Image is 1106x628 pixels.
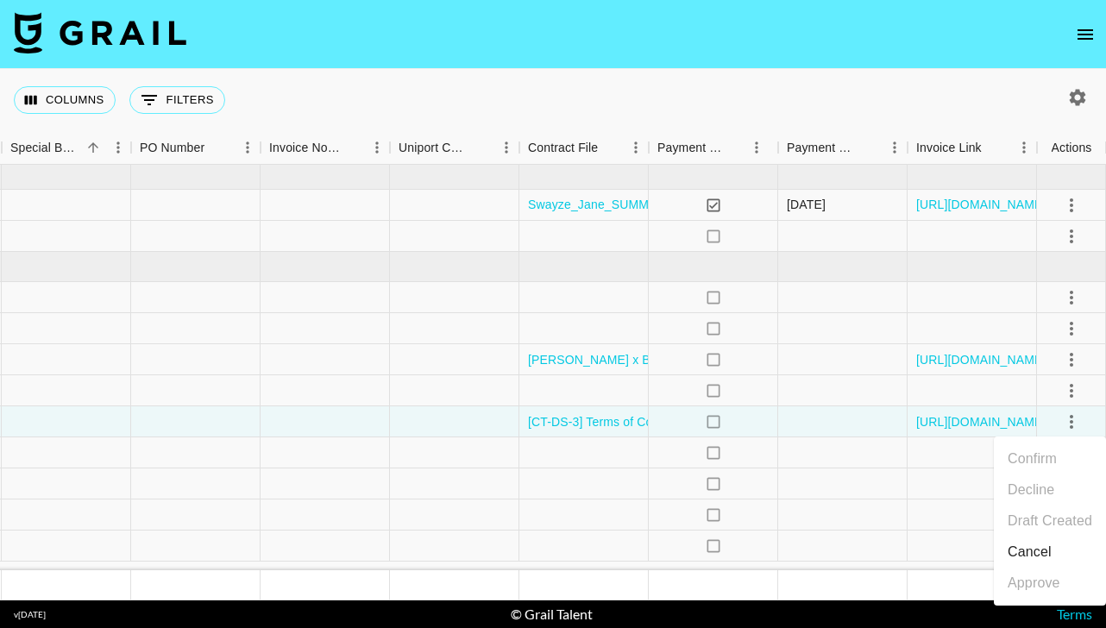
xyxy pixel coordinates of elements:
[908,131,1037,165] div: Invoice Link
[340,135,364,160] button: Sort
[1011,135,1037,160] button: Menu
[1052,131,1092,165] div: Actions
[916,413,1046,430] a: [URL][DOMAIN_NAME]
[14,609,46,620] div: v [DATE]
[1057,314,1086,343] button: select merge strategy
[982,135,1006,160] button: Sort
[14,86,116,114] button: Select columns
[882,135,908,160] button: Menu
[399,131,469,165] div: Uniport Contact Email
[129,86,225,114] button: Show filters
[261,131,390,165] div: Invoice Notes
[657,131,725,165] div: Payment Sent
[528,413,844,430] a: [CT-DS-3] Terms of Cooperation with Influencers.docx.pdf
[528,131,598,165] div: Contract File
[14,12,186,53] img: Grail Talent
[1057,376,1086,405] button: select merge strategy
[105,135,131,160] button: Menu
[140,131,204,165] div: PO Number
[916,131,982,165] div: Invoice Link
[528,351,766,368] a: [PERSON_NAME] x Bongmi Limited (2).pdf
[858,135,882,160] button: Sort
[1057,407,1086,436] button: select merge strategy
[235,135,261,160] button: Menu
[81,135,105,160] button: Sort
[787,131,858,165] div: Payment Sent Date
[1068,17,1103,52] button: open drawer
[269,131,340,165] div: Invoice Notes
[623,135,649,160] button: Menu
[1037,131,1106,165] div: Actions
[1057,345,1086,374] button: select merge strategy
[1057,283,1086,312] button: select merge strategy
[916,196,1046,213] a: [URL][DOMAIN_NAME]
[511,606,593,623] div: © Grail Talent
[528,196,832,213] a: Swayze_Jane_SUMMER_-_TikTok_Video_Contract.pdf
[10,131,81,165] div: Special Booking Type
[649,131,778,165] div: Payment Sent
[744,135,770,160] button: Menu
[916,351,1046,368] a: [URL][DOMAIN_NAME]
[2,131,131,165] div: Special Booking Type
[725,135,749,160] button: Sort
[364,135,390,160] button: Menu
[787,196,826,213] div: 7/29/2025
[519,131,649,165] div: Contract File
[1057,222,1086,251] button: select merge strategy
[131,131,261,165] div: PO Number
[204,135,229,160] button: Sort
[1057,606,1092,622] a: Terms
[493,135,519,160] button: Menu
[994,537,1106,568] li: Cancel
[390,131,519,165] div: Uniport Contact Email
[1057,191,1086,220] button: select merge strategy
[778,131,908,165] div: Payment Sent Date
[469,135,493,160] button: Sort
[598,135,622,160] button: Sort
